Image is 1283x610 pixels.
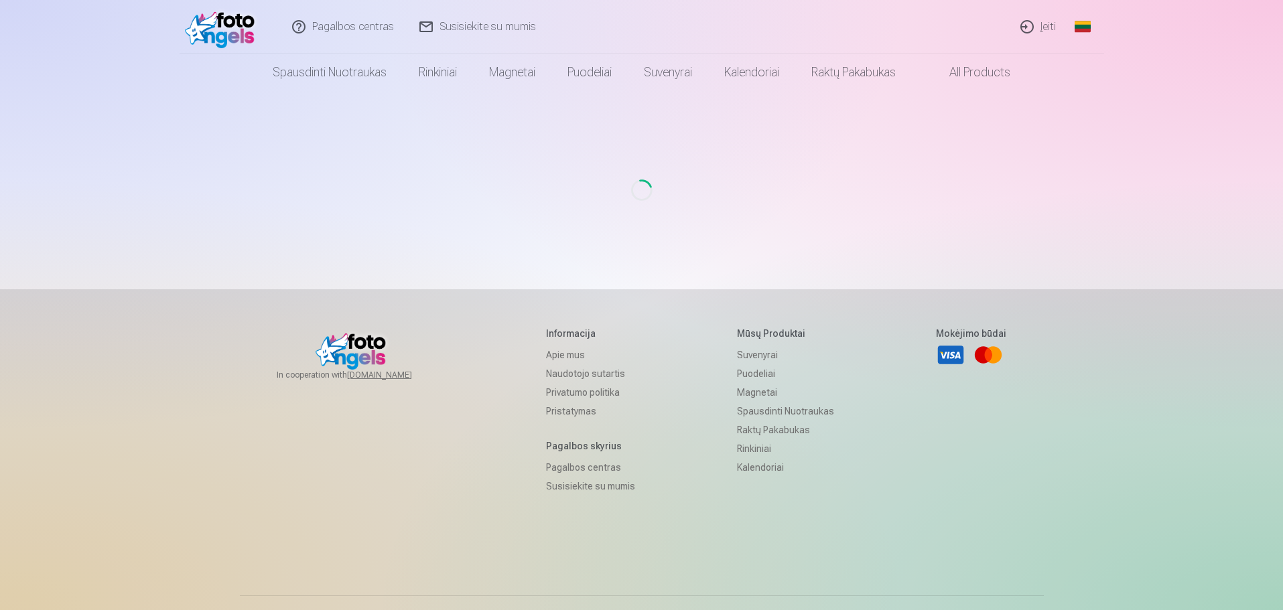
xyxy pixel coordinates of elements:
[737,439,834,458] a: Rinkiniai
[708,54,795,91] a: Kalendoriai
[737,346,834,364] a: Suvenyrai
[737,421,834,439] a: Raktų pakabukas
[628,54,708,91] a: Suvenyrai
[546,439,635,453] h5: Pagalbos skyrius
[546,477,635,495] a: Susisiekite su mumis
[546,346,635,364] a: Apie mus
[737,364,834,383] a: Puodeliai
[737,402,834,421] a: Spausdinti nuotraukas
[936,327,1006,340] h5: Mokėjimo būdai
[546,458,635,477] a: Pagalbos centras
[347,370,444,380] a: [DOMAIN_NAME]
[403,54,473,91] a: Rinkiniai
[973,340,1003,370] a: Mastercard
[546,383,635,402] a: Privatumo politika
[185,5,262,48] img: /fa2
[737,327,834,340] h5: Mūsų produktai
[546,327,635,340] h5: Informacija
[936,340,965,370] a: Visa
[257,54,403,91] a: Spausdinti nuotraukas
[277,370,444,380] span: In cooperation with
[737,383,834,402] a: Magnetai
[546,364,635,383] a: Naudotojo sutartis
[795,54,912,91] a: Raktų pakabukas
[551,54,628,91] a: Puodeliai
[546,402,635,421] a: Pristatymas
[473,54,551,91] a: Magnetai
[912,54,1026,91] a: All products
[737,458,834,477] a: Kalendoriai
